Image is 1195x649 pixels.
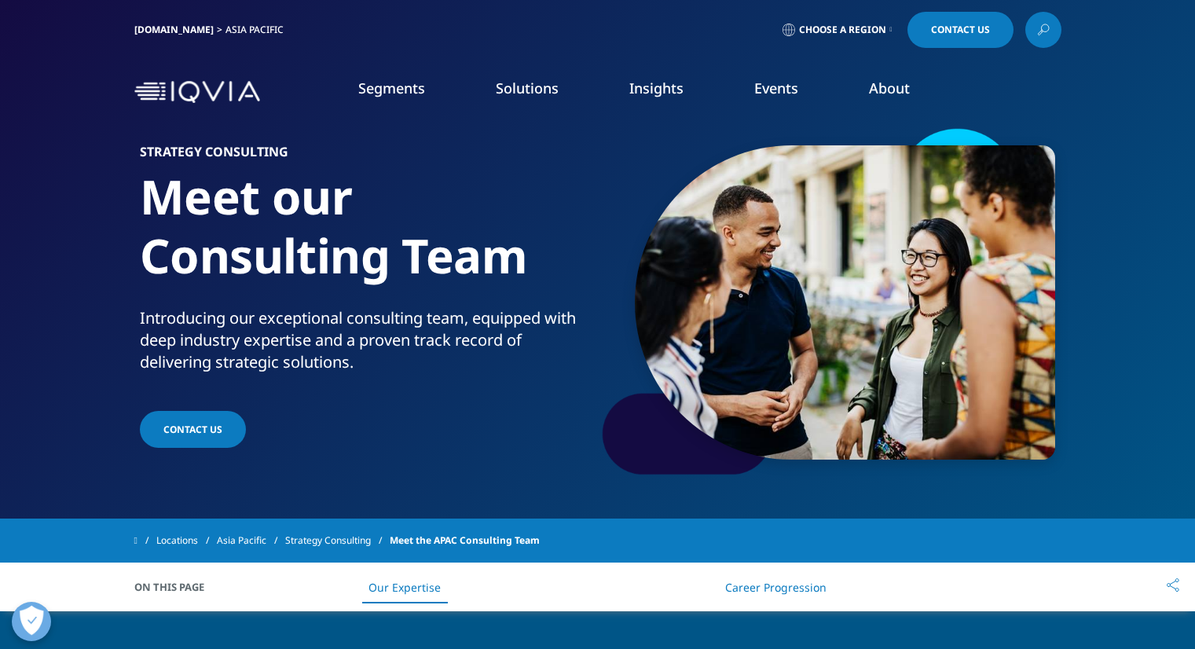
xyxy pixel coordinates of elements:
div: Asia Pacific [225,24,290,36]
span: On This Page [134,579,221,595]
span: CONTACT US [163,423,222,436]
button: Open Preferences [12,602,51,641]
a: About [869,79,910,97]
img: 1005_group-of-friends-laughing-and-smiling-outside.jpg [635,145,1055,460]
h6: Strategy Consulting [140,145,592,167]
a: Insights [629,79,684,97]
a: CONTACT US [140,411,246,448]
span: Choose a Region [799,24,886,36]
span: Contact Us [931,25,990,35]
a: [DOMAIN_NAME] [134,23,214,36]
a: Segments [358,79,425,97]
span: Meet the APAC Consulting Team [390,526,540,555]
a: Our Expertise [368,580,441,595]
h1: Meet our Consulting Team [140,167,592,307]
a: Strategy Consulting [285,526,390,555]
a: Asia Pacific [217,526,285,555]
a: Solutions [496,79,559,97]
img: IQVIA Healthcare Information Technology and Pharma Clinical Research Company [134,81,260,104]
a: Locations [156,526,217,555]
a: Contact Us [907,12,1014,48]
p: Introducing our exceptional consulting team, equipped with deep industry expertise and a proven t... [140,307,592,383]
a: Career Progression [725,580,827,595]
nav: Primary [266,55,1061,129]
a: Events [754,79,798,97]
